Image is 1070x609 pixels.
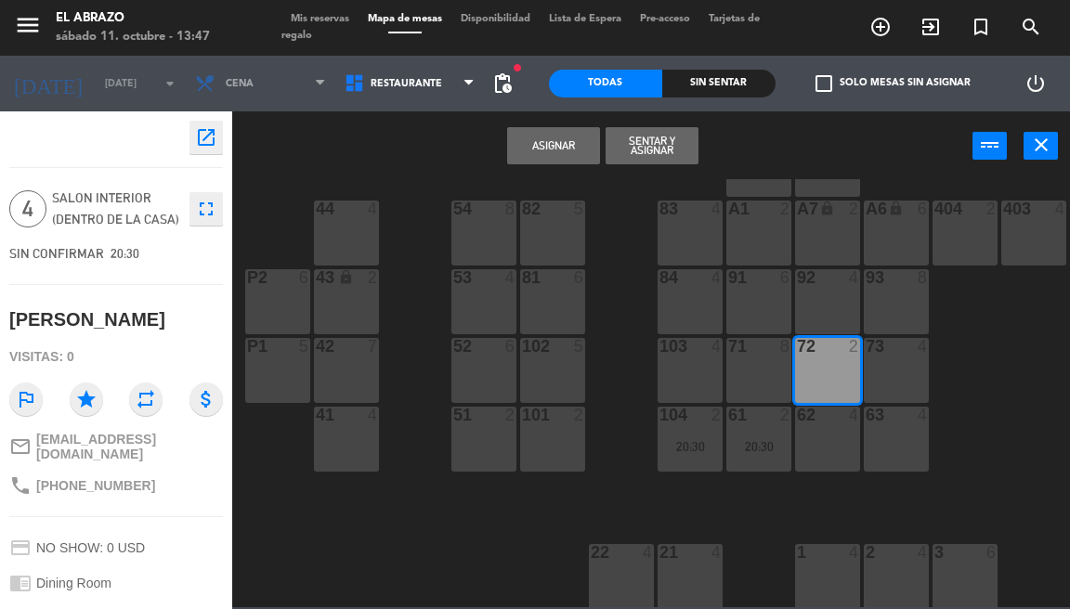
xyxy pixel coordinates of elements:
[36,478,155,493] span: [PHONE_NUMBER]
[986,201,998,217] div: 2
[658,440,723,453] div: 20:30
[316,407,317,423] div: 41
[247,338,248,355] div: P1
[1055,201,1066,217] div: 4
[453,269,454,286] div: 53
[711,544,723,561] div: 4
[371,78,442,90] span: Restaurante
[1024,72,1047,95] i: power_settings_new
[780,338,791,355] div: 8
[505,201,516,217] div: 8
[711,269,723,286] div: 4
[247,269,248,286] div: P2
[816,75,971,92] label: Solo mesas sin asignar
[36,432,223,461] span: [EMAIL_ADDRESS][DOMAIN_NAME]
[780,407,791,423] div: 2
[659,269,660,286] div: 84
[453,407,454,423] div: 51
[659,544,660,561] div: 21
[849,201,860,217] div: 2
[728,201,729,217] div: A1
[368,269,379,286] div: 2
[159,72,181,95] i: arrow_drop_down
[505,338,516,355] div: 6
[979,134,1001,156] i: power_input
[453,338,454,355] div: 52
[849,269,860,286] div: 4
[9,572,32,594] i: chrome_reader_mode
[728,407,729,423] div: 61
[866,338,867,355] div: 73
[129,382,163,416] i: repeat
[972,132,1007,160] button: power_input
[14,11,42,39] i: menu
[522,269,523,286] div: 81
[36,576,111,590] span: Dining Room
[189,382,223,416] i: attach_money
[9,474,32,497] i: phone
[711,407,723,423] div: 2
[726,440,791,453] div: 20:30
[797,407,798,423] div: 62
[711,338,723,355] div: 4
[797,269,798,286] div: 92
[780,269,791,286] div: 6
[56,9,210,28] div: El Abrazo
[591,544,592,561] div: 22
[606,127,698,164] button: Sentar y Asignar
[866,269,867,286] div: 93
[111,246,139,261] span: 20:30
[281,14,359,24] span: Mis reservas
[574,407,585,423] div: 2
[9,341,223,373] div: Visitas: 0
[849,338,860,355] div: 2
[849,407,860,423] div: 4
[574,338,585,355] div: 5
[643,544,654,561] div: 4
[819,201,835,216] i: lock
[512,62,523,73] span: fiber_manual_record
[574,269,585,286] div: 6
[451,14,540,24] span: Disponibilidad
[866,544,867,561] div: 2
[934,544,935,561] div: 3
[797,544,798,561] div: 1
[226,78,254,90] span: Cena
[540,14,631,24] span: Lista de Espera
[970,16,992,38] i: turned_in_not
[920,16,942,38] i: exit_to_app
[1030,134,1052,156] i: close
[659,407,660,423] div: 104
[189,192,223,226] button: fullscreen
[491,72,514,95] span: pending_actions
[316,338,317,355] div: 42
[9,435,32,458] i: mail_outline
[505,269,516,286] div: 4
[866,407,867,423] div: 63
[1003,201,1004,217] div: 403
[299,338,310,355] div: 5
[918,544,929,561] div: 4
[918,201,929,217] div: 6
[368,407,379,423] div: 4
[9,246,104,261] span: SIN CONFIRMAR
[316,201,317,217] div: 44
[299,269,310,286] div: 6
[368,338,379,355] div: 7
[9,304,165,335] div: [PERSON_NAME]
[574,201,585,217] div: 5
[522,407,523,423] div: 101
[918,338,929,355] div: 4
[659,201,660,217] div: 83
[1024,132,1058,160] button: close
[659,338,660,355] div: 103
[189,121,223,154] button: open_in_new
[9,190,46,227] span: 4
[888,201,904,216] i: lock
[728,338,729,355] div: 71
[195,126,217,149] i: open_in_new
[9,382,43,416] i: outlined_flag
[505,407,516,423] div: 2
[9,537,32,559] i: credit_card
[453,201,454,217] div: 54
